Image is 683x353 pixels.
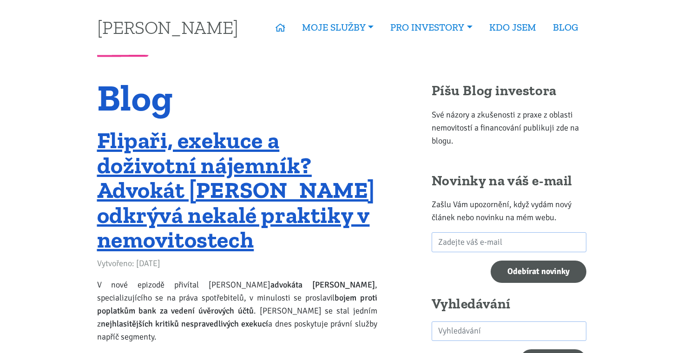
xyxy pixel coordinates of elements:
strong: bojem proti poplatkům bank za vedení úvěrových účtů [97,293,377,316]
a: Flipaři, exekuce a doživotní nájemník? Advokát [PERSON_NAME] odkrývá nekalé praktiky v nemovitostech [97,126,375,254]
h2: Vyhledávání [432,295,586,313]
a: MOJE SLUŽBY [294,17,382,38]
input: search [432,321,586,341]
strong: nejhlasitějších kritiků nespravedlivých exekucí [101,319,269,329]
div: Vytvořeno: [DATE] [97,257,377,270]
p: V nové epizodě přivítal [PERSON_NAME] , specializujícího se na práva spotřebitelů, v minulosti se... [97,278,377,343]
h1: Blog [97,82,377,113]
input: Zadejte váš e-mail [432,232,586,252]
h2: Novinky na váš e-mail [432,172,586,190]
p: Své názory a zkušenosti z praxe z oblasti nemovitostí a financování publikuji zde na blogu. [432,108,586,147]
p: Zašlu Vám upozornění, když vydám nový článek nebo novinku na mém webu. [432,198,586,224]
a: BLOG [545,17,586,38]
a: PRO INVESTORY [382,17,480,38]
input: Odebírat novinky [491,261,586,283]
a: KDO JSEM [481,17,545,38]
a: [PERSON_NAME] [97,18,238,36]
strong: advokáta [PERSON_NAME] [270,280,375,290]
h2: Píšu Blog investora [432,82,586,100]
